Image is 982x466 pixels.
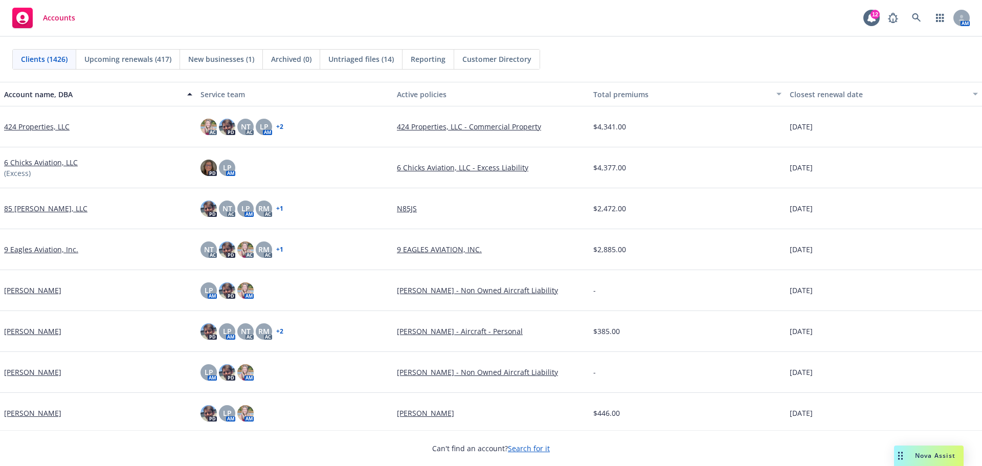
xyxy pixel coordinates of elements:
span: [DATE] [790,408,813,418]
span: $446.00 [593,408,620,418]
span: [DATE] [790,367,813,378]
span: LP [205,367,213,378]
span: $4,377.00 [593,162,626,173]
span: LP [205,285,213,296]
div: Total premiums [593,89,770,100]
img: photo [200,323,217,340]
div: 12 [871,10,880,19]
span: LP [260,121,269,132]
span: [DATE] [790,244,813,255]
span: [DATE] [790,285,813,296]
a: 85 [PERSON_NAME], LLC [4,203,87,214]
img: photo [219,282,235,299]
span: (Excess) [4,168,31,179]
span: $2,472.00 [593,203,626,214]
a: 9 EAGLES AVIATION, INC. [397,244,585,255]
a: [PERSON_NAME] [4,367,61,378]
span: Archived (0) [271,54,311,64]
img: photo [219,119,235,135]
a: Search [906,8,927,28]
div: Closest renewal date [790,89,967,100]
a: + 1 [276,206,283,212]
div: Service team [200,89,389,100]
span: NT [241,121,251,132]
span: LP [241,203,250,214]
span: [DATE] [790,203,813,214]
span: Upcoming renewals (417) [84,54,171,64]
span: Accounts [43,14,75,22]
button: Active policies [393,82,589,106]
a: 6 Chicks Aviation, LLC [4,157,78,168]
a: 424 Properties, LLC - Commercial Property [397,121,585,132]
img: photo [200,201,217,217]
span: RM [258,244,270,255]
img: photo [200,405,217,421]
span: LP [223,326,232,337]
a: [PERSON_NAME] [4,326,61,337]
span: [DATE] [790,162,813,173]
a: N85JS [397,203,585,214]
span: Reporting [411,54,445,64]
span: Customer Directory [462,54,531,64]
span: NT [204,244,214,255]
span: Nova Assist [915,451,955,460]
button: Service team [196,82,393,106]
a: [PERSON_NAME] - Non Owned Aircraft Liability [397,367,585,378]
a: + 2 [276,124,283,130]
span: $2,885.00 [593,244,626,255]
a: Switch app [930,8,950,28]
span: Can't find an account? [432,443,550,454]
img: photo [200,119,217,135]
div: Account name, DBA [4,89,181,100]
img: photo [219,364,235,381]
a: [PERSON_NAME] - Aircraft - Personal [397,326,585,337]
span: - [593,285,596,296]
span: New businesses (1) [188,54,254,64]
span: [DATE] [790,121,813,132]
a: 9 Eagles Aviation, Inc. [4,244,78,255]
div: Drag to move [894,446,907,466]
img: photo [237,364,254,381]
button: Closest renewal date [786,82,982,106]
a: Search for it [508,443,550,453]
a: + 2 [276,328,283,335]
img: photo [200,160,217,176]
span: LP [223,408,232,418]
a: 424 Properties, LLC [4,121,70,132]
a: [PERSON_NAME] [397,408,585,418]
span: [DATE] [790,326,813,337]
a: Accounts [8,4,79,32]
img: photo [237,241,254,258]
span: LP [223,162,232,173]
span: NT [241,326,251,337]
img: photo [237,282,254,299]
span: - [593,367,596,378]
a: [PERSON_NAME] - Non Owned Aircraft Liability [397,285,585,296]
img: photo [219,241,235,258]
span: $4,341.00 [593,121,626,132]
a: [PERSON_NAME] [4,408,61,418]
span: Untriaged files (14) [328,54,394,64]
button: Total premiums [589,82,786,106]
a: Report a Bug [883,8,903,28]
a: 6 Chicks Aviation, LLC - Excess Liability [397,162,585,173]
a: + 1 [276,247,283,253]
span: RM [258,203,270,214]
img: photo [237,405,254,421]
button: Nova Assist [894,446,964,466]
div: Active policies [397,89,585,100]
span: RM [258,326,270,337]
a: [PERSON_NAME] [4,285,61,296]
span: NT [222,203,232,214]
span: Clients (1426) [21,54,68,64]
span: $385.00 [593,326,620,337]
